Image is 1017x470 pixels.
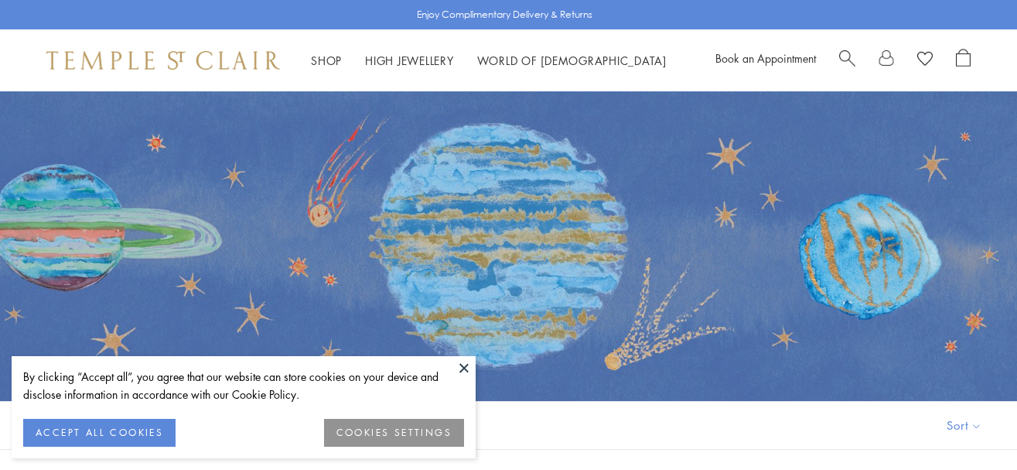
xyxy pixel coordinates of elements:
a: Search [839,49,855,72]
p: Enjoy Complimentary Delivery & Returns [417,7,592,22]
a: ShopShop [311,53,342,68]
a: High JewelleryHigh Jewellery [365,53,454,68]
button: Show sort by [912,402,1017,449]
a: World of [DEMOGRAPHIC_DATA]World of [DEMOGRAPHIC_DATA] [477,53,667,68]
a: Book an Appointment [715,50,816,66]
button: COOKIES SETTINGS [324,419,464,447]
img: Temple St. Clair [46,51,280,70]
nav: Main navigation [311,51,667,70]
button: ACCEPT ALL COOKIES [23,419,176,447]
iframe: Gorgias live chat messenger [940,397,1002,455]
a: View Wishlist [917,49,933,72]
a: Open Shopping Bag [956,49,971,72]
div: By clicking “Accept all”, you agree that our website can store cookies on your device and disclos... [23,368,464,403]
